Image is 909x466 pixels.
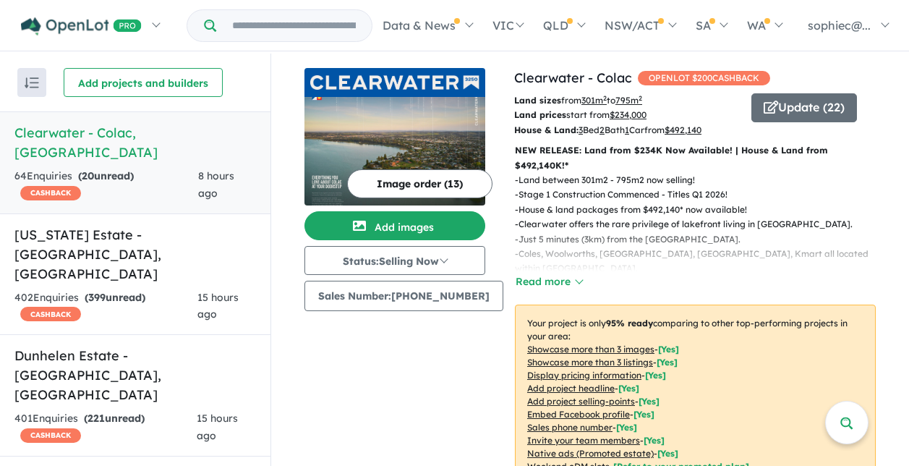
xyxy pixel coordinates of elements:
span: 20 [82,169,94,182]
u: Embed Facebook profile [527,409,630,420]
input: Try estate name, suburb, builder or developer [219,10,369,41]
span: OPENLOT $ 200 CASHBACK [638,71,770,85]
strong: ( unread) [78,169,134,182]
button: Add images [304,211,485,240]
u: 1 [625,124,629,135]
p: NEW RELEASE: Land from $234K Now Available! | House & Land from $492,140K!* [515,143,876,173]
p: - Coles, Woolworths, [GEOGRAPHIC_DATA], [GEOGRAPHIC_DATA], Kmart all located within [GEOGRAPHIC_D... [515,247,887,276]
u: 795 m [615,95,642,106]
span: [ Yes ] [618,383,639,394]
u: Sales phone number [527,422,613,433]
span: [ Yes ] [633,409,654,420]
span: 8 hours ago [198,169,234,200]
span: CASHBACK [20,186,81,200]
span: 15 hours ago [197,412,238,442]
div: 64 Enquir ies [14,168,198,203]
u: Add project selling-points [527,396,635,407]
sup: 2 [603,94,607,102]
u: $ 234,000 [610,109,646,120]
p: - House & land packages from $492,140* now available! [515,203,887,217]
button: Add projects and builders [64,68,223,97]
img: sort.svg [25,77,39,88]
span: [ Yes ] [658,344,679,355]
p: from [514,93,741,108]
u: 3 [579,124,583,135]
b: Land prices [514,109,566,120]
img: Openlot PRO Logo White [21,17,142,35]
p: - Just 5 minutes (3km) from the [GEOGRAPHIC_DATA]. [515,232,887,247]
button: Sales Number:[PHONE_NUMBER] [304,281,503,311]
span: [Yes] [657,448,678,459]
span: [ Yes ] [616,422,637,433]
b: House & Land: [514,124,579,135]
p: - Land between 301m2 - 795m2 now selling! [515,173,887,187]
span: CASHBACK [20,307,81,321]
button: Image order (13) [347,169,492,198]
p: - Clearwater offers the rare privilege of lakefront living in [GEOGRAPHIC_DATA]. [515,217,887,232]
strong: ( unread) [84,412,145,425]
button: Update (22) [751,93,857,122]
span: 15 hours ago [197,291,239,321]
h5: [US_STATE] Estate - [GEOGRAPHIC_DATA] , [GEOGRAPHIC_DATA] [14,225,256,284]
p: - Stage 1 Construction Commenced - Titles Q1 2026! [515,187,887,202]
u: Invite your team members [527,435,640,446]
u: $ 492,140 [665,124,701,135]
button: Read more [515,274,583,290]
span: to [607,95,642,106]
b: Land sizes [514,95,561,106]
u: Showcase more than 3 listings [527,357,653,368]
button: Status:Selling Now [304,246,485,275]
a: Clearwater - Colac LogoClearwater - Colac [304,68,485,206]
span: [ Yes ] [644,435,665,446]
img: Clearwater - Colac [304,97,485,206]
span: 399 [88,291,106,304]
span: CASHBACK [20,428,81,443]
u: 2 [599,124,605,135]
h5: Clearwater - Colac , [GEOGRAPHIC_DATA] [14,123,256,162]
span: 221 [88,412,105,425]
div: 401 Enquir ies [14,410,197,445]
u: Showcase more than 3 images [527,344,654,355]
span: [ Yes ] [639,396,660,407]
h5: Dunhelen Estate - [GEOGRAPHIC_DATA] , [GEOGRAPHIC_DATA] [14,346,256,404]
sup: 2 [639,94,642,102]
div: 402 Enquir ies [14,289,197,324]
strong: ( unread) [85,291,145,304]
u: Display pricing information [527,370,641,381]
p: start from [514,108,741,122]
u: 301 m [581,95,607,106]
a: Clearwater - Colac [514,69,632,86]
img: Clearwater - Colac Logo [310,75,479,89]
span: [ Yes ] [645,370,666,381]
u: Add project headline [527,383,615,394]
b: 95 % ready [606,318,653,329]
u: Native ads (Promoted estate) [527,448,654,459]
span: [ Yes ] [657,357,678,368]
p: Bed Bath Car from [514,123,741,137]
span: sophiec@... [808,18,871,33]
